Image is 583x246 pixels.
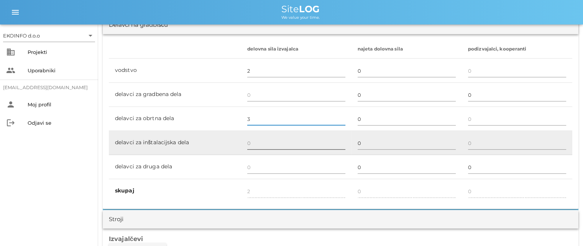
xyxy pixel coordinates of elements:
[241,40,351,59] th: delovna sila izvajalca
[281,15,320,20] span: We value your time.
[6,47,15,57] i: business
[11,8,20,17] i: menu
[281,3,320,15] span: Site
[109,155,241,179] td: delavci za druga dela
[247,89,345,101] input: 0
[545,209,583,246] div: Pripomoček za klepet
[109,131,241,155] td: delavci za inštalacijska dela
[3,32,40,39] div: EKOINFO d.o.o
[358,89,456,101] input: 0
[247,161,345,173] input: 0
[6,66,15,75] i: people
[109,107,241,131] td: delavci za obrtna dela
[358,137,456,149] input: 0
[6,100,15,109] i: person
[28,67,92,73] div: Uporabniki
[299,3,320,15] b: LOG
[468,113,566,125] input: 0
[358,113,456,125] input: 0
[351,40,462,59] th: najeta dolovna sila
[462,40,572,59] th: podizvajalci, kooperanti
[28,49,92,55] div: Projekti
[28,101,92,108] div: Moj profil
[3,29,95,42] div: EKOINFO d.o.o
[115,187,134,194] b: skupaj
[468,65,566,77] input: 0
[109,235,572,243] h3: Izvajalčevi
[545,209,583,246] iframe: Chat Widget
[468,161,566,173] input: 0
[28,120,92,126] div: Odjavi se
[247,65,345,77] input: 0
[109,21,168,29] div: Delavci na gradbišču
[358,65,456,77] input: 0
[109,215,123,224] div: Stroji
[247,137,345,149] input: 0
[86,31,95,40] i: arrow_drop_down
[109,83,241,107] td: delavci za gradbena dela
[6,118,15,127] i: logout
[358,161,456,173] input: 0
[468,89,566,101] input: 0
[468,137,566,149] input: 0
[247,113,345,125] input: 0
[109,59,241,83] td: vodstvo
